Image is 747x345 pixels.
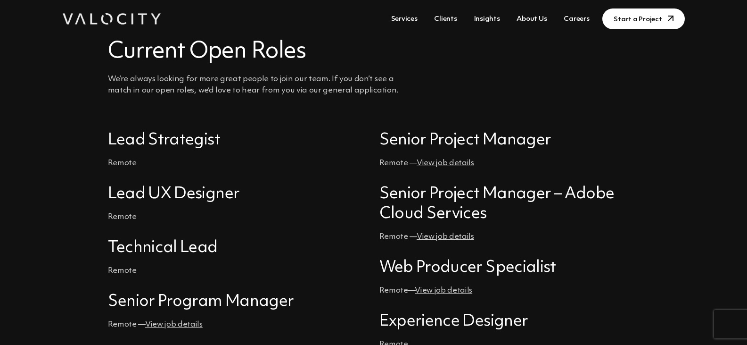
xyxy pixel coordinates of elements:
[379,158,640,169] p: Remote —
[379,311,640,331] h4: Experience Designer
[63,13,161,25] img: Valocity Digital
[379,130,640,150] h4: Senior Project Manager
[417,233,474,241] a: View job details
[387,10,421,28] a: Services
[108,184,368,204] h4: Lead UX Designer
[108,319,368,330] p: Remote —
[108,211,368,223] p: Remote
[470,10,504,28] a: Insights
[379,231,640,243] p: Remote —
[108,38,455,66] h3: Current Open Roles
[379,285,640,296] p: Remote—
[513,10,550,28] a: About Us
[602,8,684,29] a: Start a Project
[430,10,460,28] a: Clients
[415,286,472,295] a: View job details
[379,184,640,224] h4: Senior Project Manager – Adobe Cloud Services
[417,159,474,167] a: View job details
[560,10,593,28] a: Careers
[379,258,640,278] h4: Web Producer Specialist
[108,158,368,169] p: Remote
[108,292,368,311] h4: Senior Program Manager
[108,74,455,96] p: We’re always looking for more great people to join our team. If you don’t see a match in our open...
[108,238,368,258] h4: Technical Lead
[108,265,368,277] p: Remote
[145,320,203,328] a: View job details
[108,130,368,150] h4: Lead Strategist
